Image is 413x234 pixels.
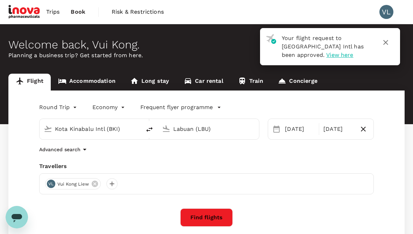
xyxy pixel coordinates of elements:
[45,178,101,189] div: VLVui Kong Liew
[53,181,93,188] span: Vui Kong Liew
[271,74,324,91] a: Concierge
[55,123,126,134] input: Depart from
[176,74,231,91] a: Car rental
[282,35,364,58] span: Your flight request to [GEOGRAPHIC_DATA] Intl has been approved.
[180,208,233,227] button: Find flights
[379,5,393,19] div: VL
[8,51,405,60] p: Planning a business trip? Get started from here.
[8,74,51,91] a: Flight
[282,122,317,136] div: [DATE]
[140,103,221,112] button: Frequent flyer programme
[112,8,164,16] span: Risk & Restrictions
[71,8,85,16] span: Book
[141,121,158,138] button: delete
[92,102,126,113] div: Economy
[46,8,60,16] span: Trips
[326,52,353,58] span: View here
[47,180,55,188] div: VL
[140,103,213,112] p: Frequent flyer programme
[51,74,123,91] a: Accommodation
[39,162,374,171] div: Travellers
[321,122,356,136] div: [DATE]
[136,128,138,129] button: Open
[6,206,28,228] iframe: Button to launch messaging window
[266,34,276,44] img: flight-approved
[231,74,271,91] a: Train
[39,145,89,154] button: Advanced search
[123,74,176,91] a: Long stay
[173,123,245,134] input: Going to
[39,102,78,113] div: Round Trip
[8,4,41,20] img: iNova Pharmaceuticals
[39,146,80,153] p: Advanced search
[8,38,405,51] div: Welcome back , Vui Kong .
[254,128,255,129] button: Open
